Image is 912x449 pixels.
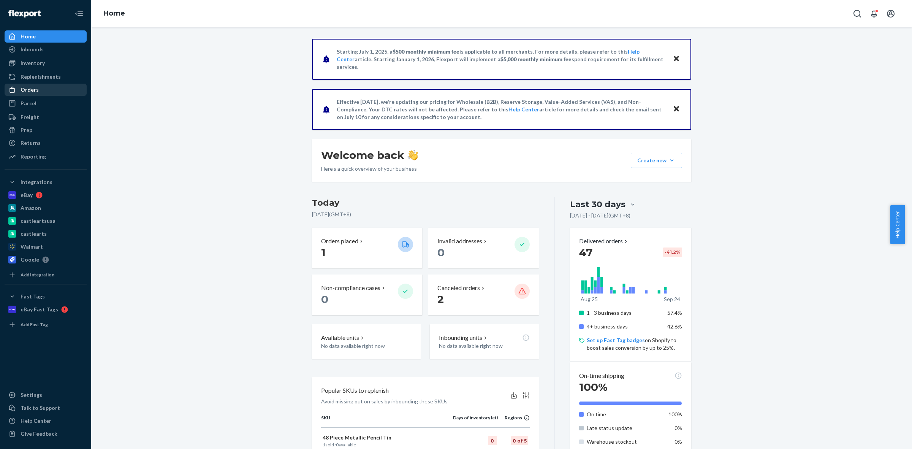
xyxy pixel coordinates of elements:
[323,434,451,441] p: 48 Piece Metallic Pencil Tin
[323,442,325,447] span: 1
[393,48,459,55] span: $500 monthly minimum fee
[439,342,529,350] p: No data available right now
[850,6,865,21] button: Open Search Box
[667,309,682,316] span: 57.4%
[5,97,87,109] a: Parcel
[21,191,33,199] div: eBay
[321,386,389,395] p: Popular SKUs to replenish
[5,176,87,188] button: Integrations
[5,57,87,69] a: Inventory
[321,342,412,350] p: No data available right now
[668,411,682,417] span: 100%
[5,319,87,331] a: Add Fast Tag
[71,6,87,21] button: Close Navigation
[336,442,339,447] span: 0
[488,436,497,445] div: 0
[883,6,898,21] button: Open account menu
[312,274,422,315] button: Non-compliance cases 0
[428,228,538,268] button: Invalid addresses 0
[499,414,530,421] div: Regions
[312,211,539,218] p: [DATE] ( GMT+8 )
[5,254,87,266] a: Google
[21,204,41,212] div: Amazon
[5,269,87,281] a: Add Integration
[5,241,87,253] a: Walmart
[866,6,882,21] button: Open notifications
[21,271,54,278] div: Add Integration
[587,323,662,330] p: 4+ business days
[437,293,444,306] span: 2
[21,178,52,186] div: Integrations
[5,137,87,149] a: Returns
[21,113,39,121] div: Freight
[337,98,665,121] p: Effective [DATE], we're updating our pricing for Wholesale (B2B), Reserve Storage, Value-Added Se...
[21,100,36,107] div: Parcel
[587,337,645,343] a: Set up Fast Tag badges
[5,303,87,316] a: eBay Fast Tags
[5,111,87,123] a: Freight
[5,43,87,56] a: Inbounds
[103,9,125,17] a: Home
[21,33,36,40] div: Home
[5,71,87,83] a: Replenishments
[570,198,625,210] div: Last 30 days
[21,59,45,67] div: Inventory
[439,333,482,342] p: Inbounding units
[8,10,41,17] img: Flexport logo
[321,148,418,162] h1: Welcome back
[5,215,87,227] a: castleartsusa
[437,246,445,259] span: 0
[21,230,47,238] div: castlearts
[21,126,32,134] div: Prep
[5,124,87,136] a: Prep
[579,371,624,380] p: On-time shipping
[674,425,682,431] span: 0%
[587,336,682,352] p: on Shopify to boost sales conversion by up to 25%.
[5,290,87,303] button: Fast Tags
[321,333,359,342] p: Available units
[508,106,539,113] a: Help Center
[453,414,499,427] th: Days of inventory left
[664,295,680,303] p: Sep 24
[5,189,87,201] a: eBay
[21,391,42,399] div: Settings
[321,237,358,246] p: Orders placed
[511,436,528,445] div: 0 of 5
[428,274,538,315] button: Canceled orders 2
[321,165,418,173] p: Here’s a quick overview of your business
[21,86,39,94] div: Orders
[500,56,572,62] span: $5,000 monthly minimum fee
[587,411,662,418] p: On time
[337,48,665,71] p: Starting July 1, 2025, a is applicable to all merchants. For more details, please refer to this a...
[5,202,87,214] a: Amazon
[321,414,453,427] th: SKU
[631,153,682,168] button: Create new
[430,324,538,359] button: Inbounding unitsNo data available right now
[581,295,598,303] p: Aug 25
[5,30,87,43] a: Home
[21,217,55,225] div: castleartsusa
[21,404,60,412] div: Talk to Support
[21,293,45,300] div: Fast Tags
[570,212,630,219] p: [DATE] - [DATE] ( GMT+8 )
[579,381,608,393] span: 100%
[21,73,61,81] div: Replenishments
[21,139,41,147] div: Returns
[312,228,422,268] button: Orders placed 1
[21,46,44,53] div: Inbounds
[587,309,662,317] p: 1 - 3 business days
[5,428,87,440] button: Give Feedback
[321,398,448,405] p: Avoid missing out on sales by inbounding these SKUs
[437,237,482,246] p: Invalid addresses
[667,323,682,330] span: 42.6%
[21,243,43,251] div: Walmart
[579,237,629,246] button: Delivered orders
[587,438,662,446] p: Warehouse stockout
[312,324,421,359] button: Available unitsNo data available right now
[312,197,539,209] h3: Today
[5,402,87,414] a: Talk to Support
[323,441,451,448] p: sold · available
[97,3,131,25] ol: breadcrumbs
[5,415,87,427] a: Help Center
